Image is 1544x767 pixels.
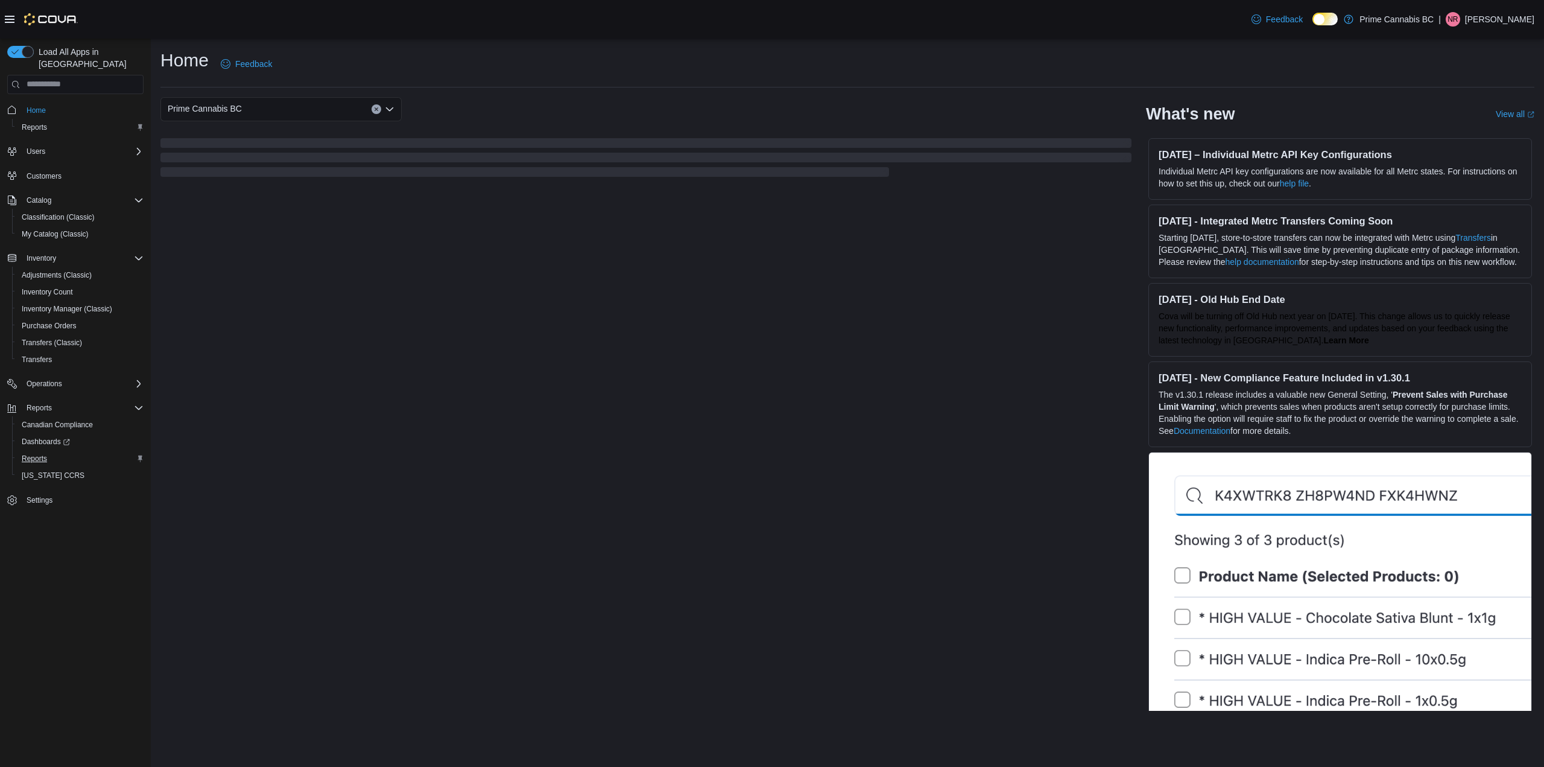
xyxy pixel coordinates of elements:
[17,451,144,466] span: Reports
[1323,336,1368,345] a: Learn More
[22,304,112,314] span: Inventory Manager (Classic)
[22,401,57,415] button: Reports
[1159,293,1522,305] h3: [DATE] - Old Hub End Date
[22,123,47,132] span: Reports
[1159,148,1522,161] h3: [DATE] – Individual Metrc API Key Configurations
[12,119,148,136] button: Reports
[22,377,144,391] span: Operations
[17,468,89,483] a: [US_STATE] CCRS
[1266,13,1303,25] span: Feedback
[1159,372,1522,384] h3: [DATE] - New Compliance Feature Included in v1.30.1
[12,334,148,351] button: Transfers (Classic)
[34,46,144,70] span: Load All Apps in [GEOGRAPHIC_DATA]
[27,171,62,181] span: Customers
[27,196,51,205] span: Catalog
[22,103,51,118] a: Home
[385,104,394,114] button: Open list of options
[22,377,67,391] button: Operations
[2,101,148,119] button: Home
[216,52,277,76] a: Feedback
[1455,233,1491,243] a: Transfers
[17,227,144,241] span: My Catalog (Classic)
[1496,109,1534,119] a: View allExternal link
[160,48,209,72] h1: Home
[22,355,52,364] span: Transfers
[27,495,52,505] span: Settings
[17,352,57,367] a: Transfers
[22,454,47,463] span: Reports
[2,192,148,209] button: Catalog
[17,210,144,224] span: Classification (Classic)
[12,284,148,301] button: Inventory Count
[17,418,98,432] a: Canadian Compliance
[1465,12,1534,27] p: [PERSON_NAME]
[22,471,84,480] span: [US_STATE] CCRS
[17,302,144,316] span: Inventory Manager (Classic)
[1159,311,1510,345] span: Cova will be turning off Old Hub next year on [DATE]. This change allows us to quickly release ne...
[22,251,144,266] span: Inventory
[2,143,148,160] button: Users
[17,319,144,333] span: Purchase Orders
[17,352,144,367] span: Transfers
[1359,12,1434,27] p: Prime Cannabis BC
[27,403,52,413] span: Reports
[17,468,144,483] span: Washington CCRS
[1438,12,1441,27] p: |
[22,338,82,348] span: Transfers (Classic)
[12,317,148,334] button: Purchase Orders
[2,167,148,185] button: Customers
[2,491,148,509] button: Settings
[7,97,144,541] nav: Complex example
[22,144,50,159] button: Users
[160,141,1131,179] span: Loading
[2,399,148,416] button: Reports
[1280,179,1309,188] a: help file
[1247,7,1308,31] a: Feedback
[1159,165,1522,189] p: Individual Metrc API key configurations are now available for all Metrc states. For instructions ...
[24,13,78,25] img: Cova
[27,147,45,156] span: Users
[27,106,46,115] span: Home
[12,467,148,484] button: [US_STATE] CCRS
[22,169,66,183] a: Customers
[2,250,148,267] button: Inventory
[1226,257,1299,267] a: help documentation
[12,267,148,284] button: Adjustments (Classic)
[22,251,61,266] button: Inventory
[12,433,148,450] a: Dashboards
[22,144,144,159] span: Users
[372,104,381,114] button: Clear input
[12,301,148,317] button: Inventory Manager (Classic)
[17,120,144,135] span: Reports
[22,212,95,222] span: Classification (Classic)
[1447,12,1458,27] span: NR
[17,434,144,449] span: Dashboards
[17,434,75,449] a: Dashboards
[22,103,144,118] span: Home
[22,168,144,183] span: Customers
[1312,13,1338,25] input: Dark Mode
[1159,215,1522,227] h3: [DATE] - Integrated Metrc Transfers Coming Soon
[235,58,272,70] span: Feedback
[22,287,73,297] span: Inventory Count
[1527,111,1534,118] svg: External link
[17,268,144,282] span: Adjustments (Classic)
[17,302,117,316] a: Inventory Manager (Classic)
[27,379,62,389] span: Operations
[22,229,89,239] span: My Catalog (Classic)
[22,420,93,430] span: Canadian Compliance
[12,209,148,226] button: Classification (Classic)
[22,437,70,447] span: Dashboards
[22,492,144,508] span: Settings
[17,319,81,333] a: Purchase Orders
[1446,12,1460,27] div: Nathan Russo
[17,336,144,350] span: Transfers (Classic)
[12,450,148,467] button: Reports
[22,193,56,208] button: Catalog
[17,451,52,466] a: Reports
[1159,232,1522,268] p: Starting [DATE], store-to-store transfers can now be integrated with Metrc using in [GEOGRAPHIC_D...
[22,493,57,508] a: Settings
[17,285,78,299] a: Inventory Count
